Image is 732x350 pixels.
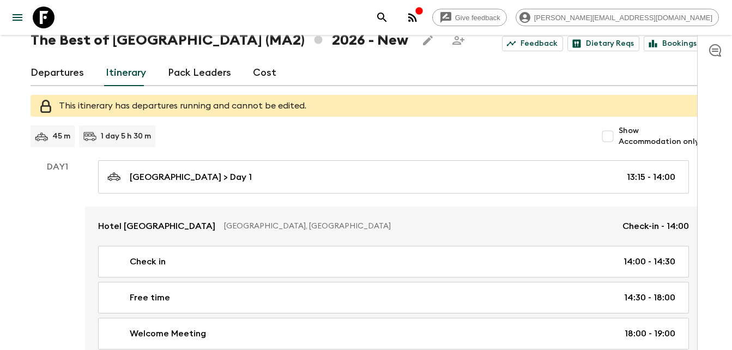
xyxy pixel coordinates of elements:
button: menu [7,7,28,28]
h1: The Best of [GEOGRAPHIC_DATA] (MA2) 2026 - New [31,29,408,51]
span: Give feedback [449,14,506,22]
button: search adventures [371,7,393,28]
button: Edit this itinerary [417,29,439,51]
span: This itinerary has departures running and cannot be edited. [59,101,306,110]
span: [PERSON_NAME][EMAIL_ADDRESS][DOMAIN_NAME] [528,14,718,22]
a: Pack Leaders [168,60,231,86]
p: 1 day 5 h 30 m [101,131,151,142]
p: Free time [130,291,170,304]
div: [PERSON_NAME][EMAIL_ADDRESS][DOMAIN_NAME] [516,9,719,26]
p: Check-in - 14:00 [622,220,689,233]
a: Bookings [644,36,702,51]
p: Check in [130,255,166,268]
a: Give feedback [432,9,507,26]
p: Hotel [GEOGRAPHIC_DATA] [98,220,215,233]
p: Day 1 [31,160,85,173]
p: Welcome Meeting [130,327,206,340]
p: 45 m [52,131,70,142]
a: Welcome Meeting18:00 - 19:00 [98,318,689,349]
p: [GEOGRAPHIC_DATA], [GEOGRAPHIC_DATA] [224,221,614,232]
p: 14:30 - 18:00 [624,291,675,304]
a: [GEOGRAPHIC_DATA] > Day 113:15 - 14:00 [98,160,689,194]
a: Cost [253,60,276,86]
p: 13:15 - 14:00 [627,171,675,184]
a: Dietary Reqs [567,36,639,51]
a: Hotel [GEOGRAPHIC_DATA][GEOGRAPHIC_DATA], [GEOGRAPHIC_DATA]Check-in - 14:00 [85,207,702,246]
a: Departures [31,60,84,86]
a: Itinerary [106,60,146,86]
a: Free time14:30 - 18:00 [98,282,689,313]
span: Share this itinerary [447,29,469,51]
p: [GEOGRAPHIC_DATA] > Day 1 [130,171,252,184]
span: Show Accommodation only [619,125,701,147]
p: 18:00 - 19:00 [625,327,675,340]
a: Feedback [502,36,563,51]
a: Check in14:00 - 14:30 [98,246,689,277]
p: 14:00 - 14:30 [624,255,675,268]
